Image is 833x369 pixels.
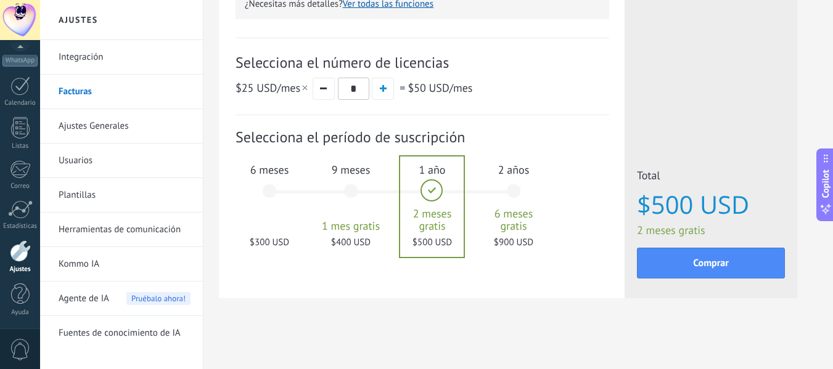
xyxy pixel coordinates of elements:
[236,53,609,72] span: Selecciona el número de licencias
[2,182,38,190] div: Correo
[399,237,466,248] span: $500 USD
[400,81,405,95] span: =
[399,163,466,177] span: 1 año
[693,259,729,267] span: Comprar
[59,316,191,351] a: Fuentes de conocimiento de IA
[318,163,384,177] span: 9 meses
[59,282,109,316] span: Agente de IA
[40,178,203,213] li: Plantillas
[40,40,203,75] li: Integración
[59,144,191,178] a: Usuarios
[236,163,303,177] span: 6 meses
[236,81,310,95] span: /mes
[318,237,384,248] span: $400 USD
[2,266,38,274] div: Ajustes
[59,282,191,316] a: Agente de IA Pruébalo ahora!
[126,292,191,305] span: Pruébalo ahora!
[40,316,203,350] li: Fuentes de conocimiento de IA
[2,222,38,230] div: Estadísticas
[236,81,277,95] span: $25 USD
[399,208,466,232] span: 2 meses gratis
[637,191,785,218] span: $500 USD
[236,237,303,248] span: $300 USD
[637,223,785,237] span: 2 meses gratis
[480,208,547,232] span: 6 meses gratis
[59,247,191,282] a: Kommo IA
[40,144,203,178] li: Usuarios
[40,75,203,109] li: Facturas
[2,309,38,317] div: Ayuda
[40,109,203,144] li: Ajustes Generales
[236,128,609,147] span: Selecciona el período de suscripción
[59,178,191,213] a: Plantillas
[637,168,785,186] span: Total
[40,247,203,282] li: Kommo IA
[40,213,203,247] li: Herramientas de comunicación
[480,237,547,248] span: $900 USD
[59,40,191,75] a: Integración
[2,99,38,107] div: Calendario
[408,81,472,95] span: /mes
[59,75,191,109] a: Facturas
[819,169,832,198] span: Copilot
[318,220,384,232] span: 1 mes gratis
[59,109,191,144] a: Ajustes Generales
[2,55,38,67] div: WhatsApp
[637,248,785,278] button: Comprar
[40,282,203,316] li: Agente de IA
[2,142,38,150] div: Listas
[408,81,449,95] span: $50 USD
[59,213,191,247] a: Herramientas de comunicación
[480,163,547,177] span: 2 años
